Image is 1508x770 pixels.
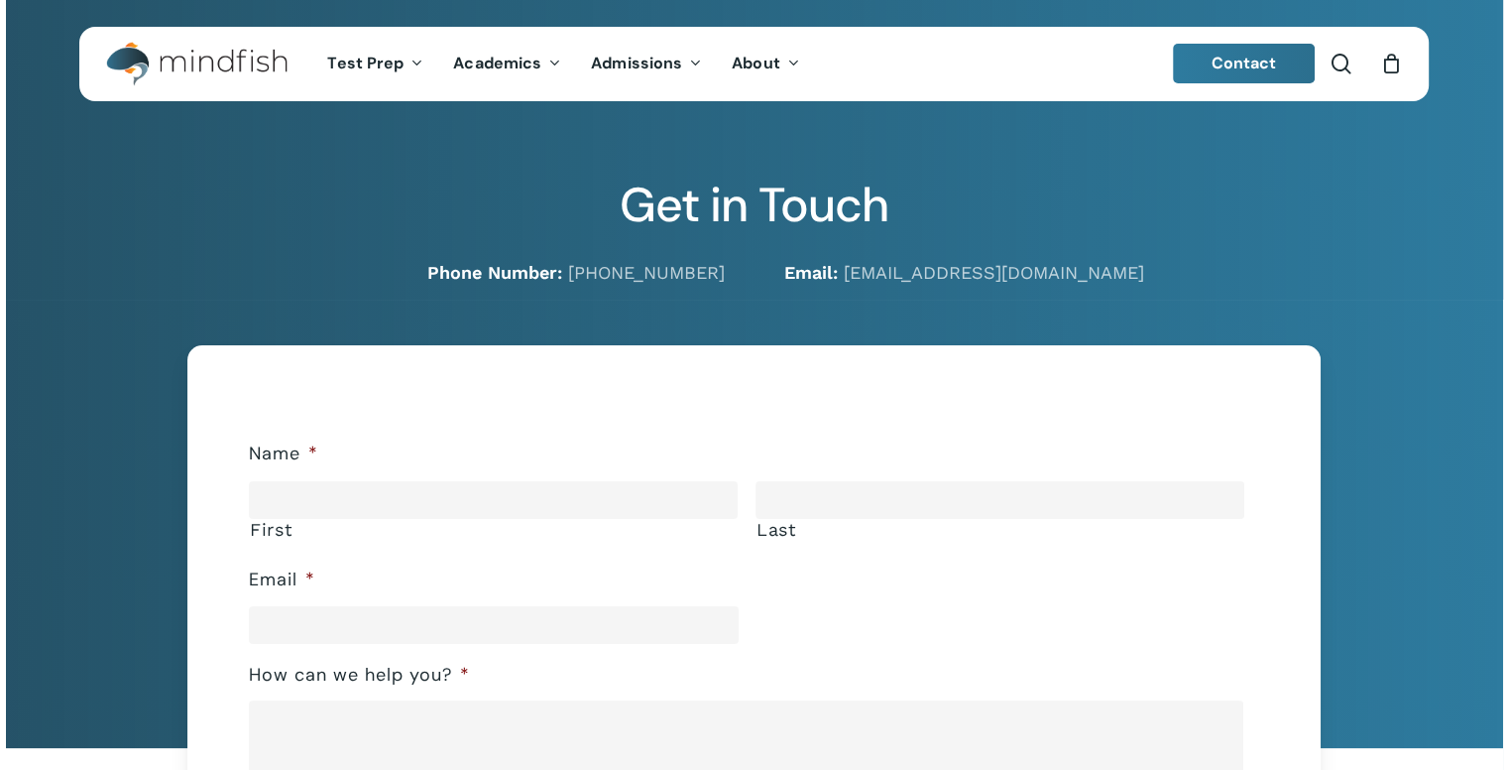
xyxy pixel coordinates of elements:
a: [EMAIL_ADDRESS][DOMAIN_NAME] [844,262,1144,283]
a: [PHONE_NUMBER] [568,262,725,283]
label: First [250,520,738,540]
span: Admissions [591,53,682,73]
label: Last [756,520,1244,540]
span: Contact [1212,53,1277,73]
strong: Email: [784,262,838,283]
a: About [717,56,815,72]
a: Contact [1173,44,1316,83]
header: Main Menu [79,27,1429,101]
h2: Get in Touch [79,177,1429,234]
label: How can we help you? [249,664,470,687]
nav: Main Menu [312,27,814,101]
label: Email [249,569,315,591]
span: About [732,53,780,73]
strong: Phone Number: [427,262,562,283]
a: Cart [1380,53,1402,74]
label: Name [249,443,318,465]
a: Admissions [576,56,717,72]
span: Academics [453,53,541,73]
span: Test Prep [327,53,404,73]
a: Test Prep [312,56,438,72]
a: Academics [438,56,576,72]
